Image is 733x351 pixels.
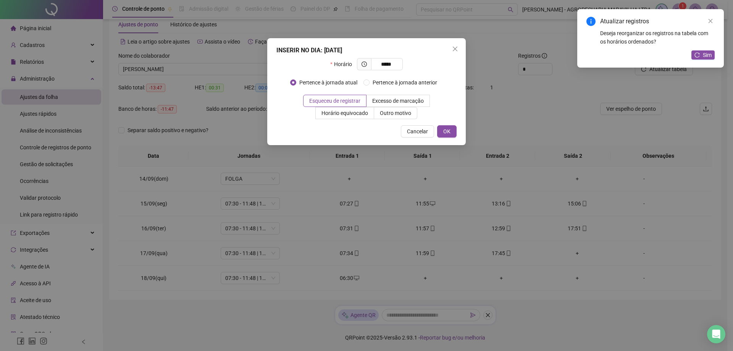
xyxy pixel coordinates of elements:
label: Horário [330,58,357,70]
span: Outro motivo [380,110,411,116]
span: close [708,18,713,24]
span: reload [694,52,700,58]
span: Cancelar [407,127,428,136]
span: clock-circle [362,61,367,67]
div: INSERIR NO DIA : [DATE] [276,46,457,55]
span: Esqueceu de registrar [309,98,360,104]
span: close [452,46,458,52]
span: Pertence à jornada anterior [370,78,440,87]
div: Deseja reorganizar os registros na tabela com os horários ordenados? [600,29,715,46]
span: Horário equivocado [321,110,368,116]
button: Sim [691,50,715,60]
div: Open Intercom Messenger [707,325,725,343]
a: Close [706,17,715,25]
div: Atualizar registros [600,17,715,26]
span: OK [443,127,450,136]
span: info-circle [586,17,596,26]
button: Close [449,43,461,55]
span: Pertence à jornada atual [296,78,360,87]
span: Excesso de marcação [372,98,424,104]
button: Cancelar [401,125,434,137]
span: Sim [703,51,712,59]
button: OK [437,125,457,137]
